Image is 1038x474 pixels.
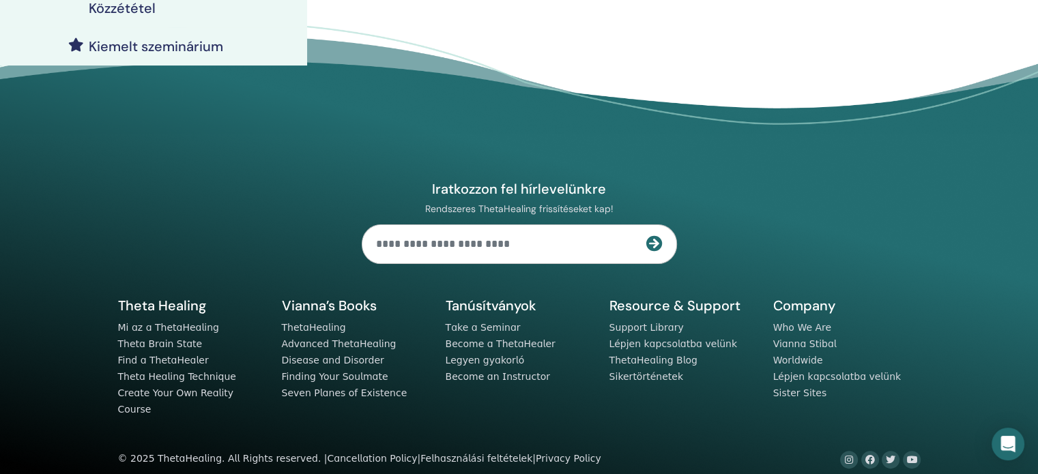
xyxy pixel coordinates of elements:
[362,203,677,215] p: Rendszeres ThetaHealing frissítéseket kap!
[609,371,683,382] a: Sikertörténetek
[118,355,209,366] a: Find a ThetaHealer
[282,322,346,333] a: ThetaHealing
[992,428,1024,460] div: Open Intercom Messenger
[773,297,921,314] h5: Company
[282,387,407,398] a: Seven Planes of Existence
[89,38,223,55] h4: Kiemelt szeminárium
[118,451,601,467] div: © 2025 ThetaHealing. All Rights reserved. | | |
[609,322,684,333] a: Support Library
[282,338,397,349] a: Advanced ThetaHealing
[536,453,601,464] a: Privacy Policy
[362,180,677,198] h4: Iratkozzon fel hírlevelünkre
[446,297,593,314] h5: Tanúsítványok
[773,371,901,382] a: Lépjen kapcsolatba velünk
[118,387,234,415] a: Create Your Own Reality Course
[118,297,265,314] h5: Theta Healing
[609,355,697,366] a: ThetaHealing Blog
[282,371,388,382] a: Finding Your Soulmate
[327,453,417,464] a: Cancellation Policy
[282,297,429,314] h5: Vianna’s Books
[446,371,550,382] a: Become an Instructor
[609,297,757,314] h5: Resource & Support
[446,355,525,366] a: Legyen gyakorló
[773,355,823,366] a: Worldwide
[446,322,521,333] a: Take a Seminar
[118,322,219,333] a: Mi az a ThetaHealing
[773,387,827,398] a: Sister Sites
[118,338,203,349] a: Theta Brain State
[773,338,837,349] a: Vianna Stibal
[446,338,556,349] a: Become a ThetaHealer
[773,322,831,333] a: Who We Are
[118,371,236,382] a: Theta Healing Technique
[282,355,384,366] a: Disease and Disorder
[609,338,737,349] a: Lépjen kapcsolatba velünk
[420,453,532,464] a: Felhasználási feltételek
